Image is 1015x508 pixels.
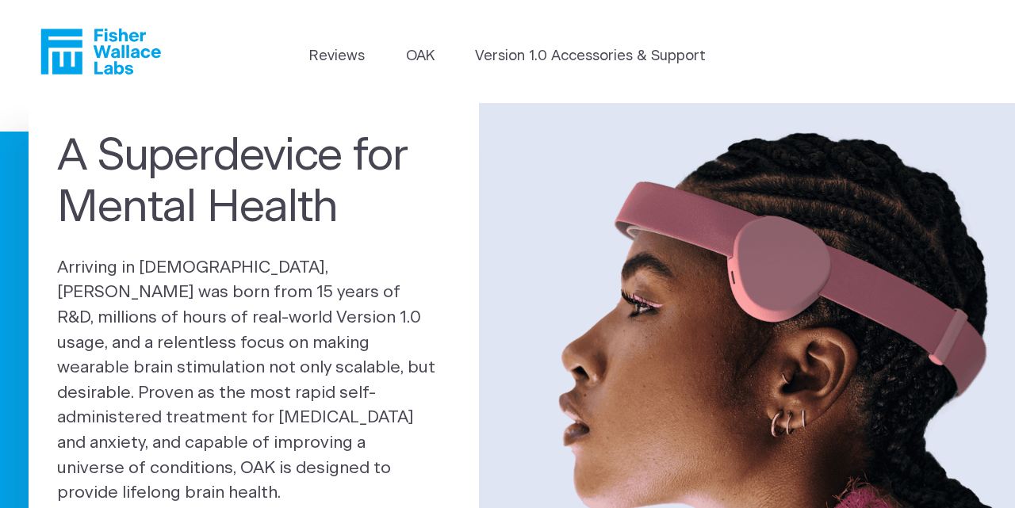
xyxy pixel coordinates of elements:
[475,46,706,67] a: Version 1.0 Accessories & Support
[57,131,450,234] h1: A Superdevice for Mental Health
[40,29,161,74] a: Fisher Wallace
[309,46,365,67] a: Reviews
[57,255,450,506] p: Arriving in [DEMOGRAPHIC_DATA], [PERSON_NAME] was born from 15 years of R&D, millions of hours of...
[406,46,435,67] a: OAK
